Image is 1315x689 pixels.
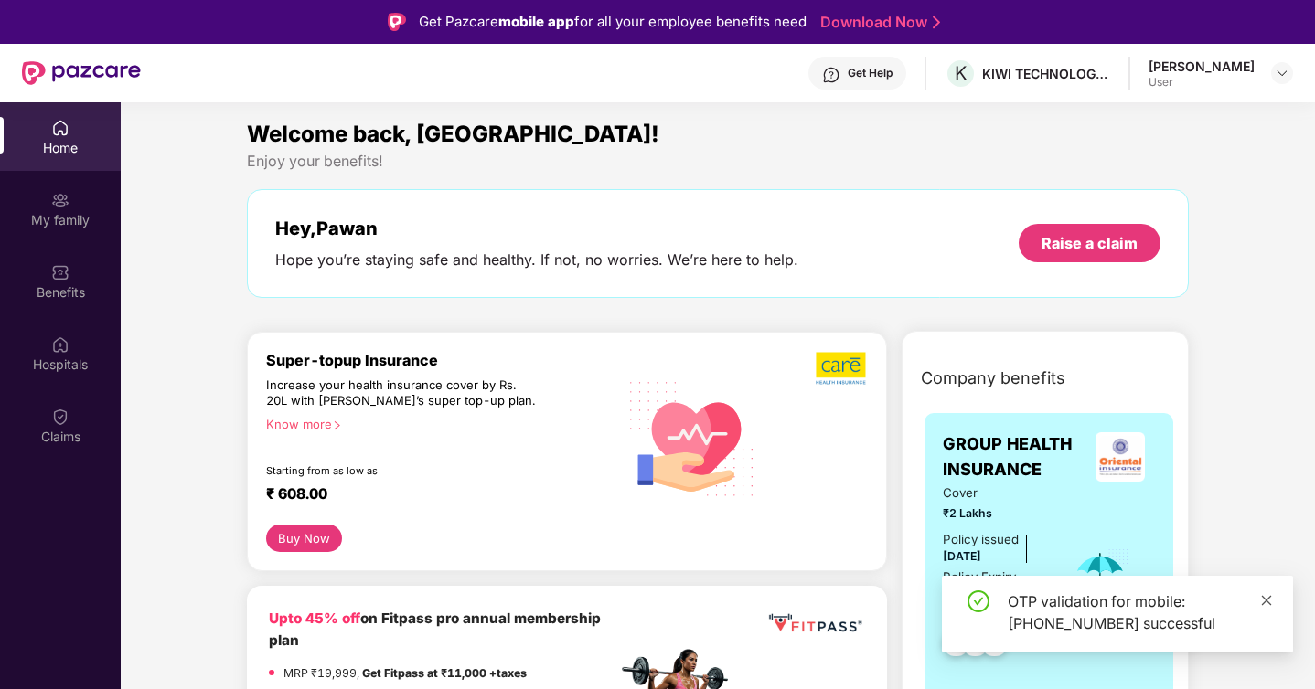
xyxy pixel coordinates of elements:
[943,530,1019,549] div: Policy issued
[1149,75,1255,90] div: User
[943,504,1046,522] span: ₹2 Lakhs
[498,13,574,30] strong: mobile app
[848,66,893,80] div: Get Help
[269,609,601,649] b: on Fitpass pro annual membership plan
[51,335,69,354] img: svg+xml;base64,PHN2ZyBpZD0iSG9zcGl0YWxzIiB4bWxucz0iaHR0cDovL3d3dy53My5vcmcvMjAwMC9zdmciIHdpZHRoPS...
[1042,233,1138,253] div: Raise a claim
[269,609,360,627] b: Upto 45% off
[266,464,540,477] div: Starting from as low as
[982,65,1110,82] div: KIWI TECHNOLOGIES INDIA PRIVATE LIMITED
[22,61,141,85] img: New Pazcare Logo
[266,351,617,369] div: Super-topup Insurance
[51,191,69,209] img: svg+xml;base64,PHN2ZyB3aWR0aD0iMjAiIGhlaWdodD0iMjAiIHZpZXdCb3g9IjAgMCAyMCAyMCIgZmlsbD0ibm9uZSIgeG...
[388,13,406,31] img: Logo
[1149,58,1255,75] div: [PERSON_NAME]
[51,119,69,137] img: svg+xml;base64,PHN2ZyBpZD0iSG9tZSIgeG1sbnM9Imh0dHA6Ly93d3cudzMub3JnLzIwMDAvc3ZnIiB3aWR0aD0iMjAiIG...
[266,484,599,506] div: ₹ 608.00
[934,622,978,667] img: svg+xml;base64,PHN2ZyB4bWxucz0iaHR0cDovL3d3dy53My5vcmcvMjAwMC9zdmciIHdpZHRoPSI0OC45NDMiIGhlaWdodD...
[266,417,606,429] div: Know more
[765,608,865,639] img: fppp.png
[51,263,69,281] img: svg+xml;base64,PHN2ZyBpZD0iQmVuZWZpdHMiIHhtbG5zPSJodHRwOi8vd3d3LnczLm9yZy8yMDAwL3N2ZyIgd2lkdGg9Ij...
[1071,547,1130,608] img: icon
[943,431,1085,483] span: GROUP HEALTH INSURANCE
[247,152,1190,171] div: Enjoy your benefits!
[933,13,940,32] img: Stroke
[1275,66,1289,80] img: svg+xml;base64,PHN2ZyBpZD0iRHJvcGRvd24tMzJ4MzIiIHhtbG5zPSJodHRwOi8vd3d3LnczLm9yZy8yMDAwL3N2ZyIgd2...
[51,408,69,426] img: svg+xml;base64,PHN2ZyBpZD0iQ2xhaW0iIHhtbG5zPSJodHRwOi8vd3d3LnczLm9yZy8yMDAwL3N2ZyIgd2lkdGg9IjIwIi...
[266,377,539,409] div: Increase your health insurance cover by Rs. 20L with [PERSON_NAME]’s super top-up plan.
[820,13,935,32] a: Download Now
[1096,432,1145,482] img: insurerLogo
[816,351,868,386] img: b5dec4f62d2307b9de63beb79f102df3.png
[921,366,1065,391] span: Company benefits
[943,483,1046,503] span: Cover
[275,250,798,270] div: Hope you’re staying safe and healthy. If not, no worries. We’re here to help.
[1260,594,1273,607] span: close
[955,62,967,84] span: K
[332,420,342,430] span: right
[275,217,798,239] div: Hey, Pawan
[247,121,659,147] span: Welcome back, [GEOGRAPHIC_DATA]!
[943,549,981,563] span: [DATE]
[419,11,807,33] div: Get Pazcare for all your employee benefits need
[822,66,840,84] img: svg+xml;base64,PHN2ZyBpZD0iSGVscC0zMngzMiIgeG1sbnM9Imh0dHA6Ly93d3cudzMub3JnLzIwMDAvc3ZnIiB3aWR0aD...
[1008,590,1271,634] div: OTP validation for mobile: [PHONE_NUMBER] successful
[617,361,768,514] img: svg+xml;base64,PHN2ZyB4bWxucz0iaHR0cDovL3d3dy53My5vcmcvMjAwMC9zdmciIHhtbG5zOnhsaW5rPSJodHRwOi8vd3...
[283,666,359,680] del: MRP ₹19,999,
[943,567,1016,587] div: Policy Expiry
[266,525,342,552] button: Buy Now
[362,666,527,680] strong: Get Fitpass at ₹11,000 +taxes
[968,590,989,612] span: check-circle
